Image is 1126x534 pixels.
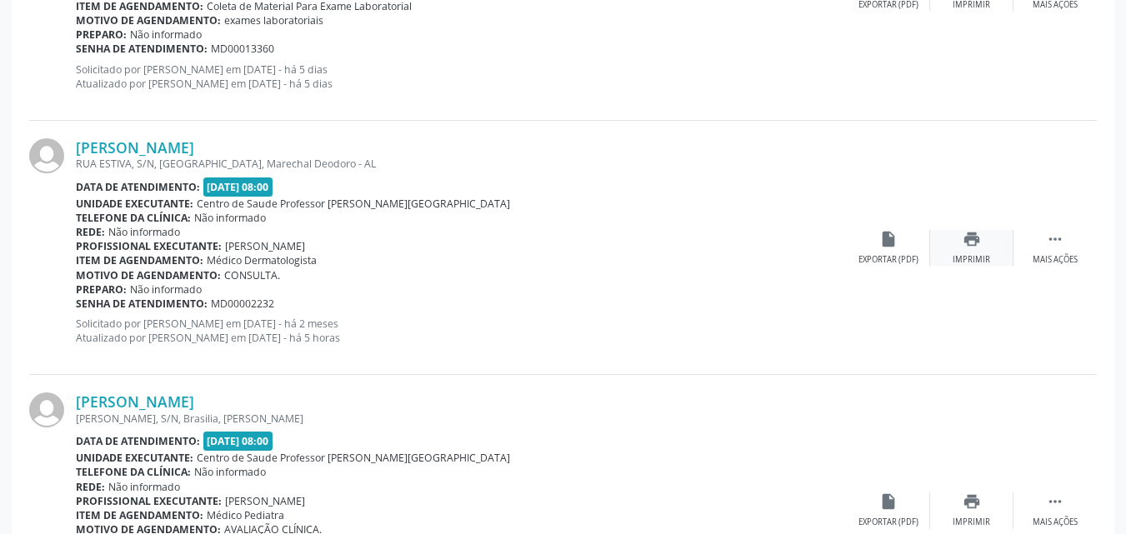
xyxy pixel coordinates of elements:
[76,180,200,194] b: Data de atendimento:
[963,230,981,248] i: print
[130,27,202,42] span: Não informado
[76,225,105,239] b: Rede:
[76,253,203,267] b: Item de agendamento:
[76,211,191,225] b: Telefone da clínica:
[879,230,898,248] i: insert_drive_file
[211,42,274,56] span: MD00013360
[76,13,221,27] b: Motivo de agendamento:
[76,62,847,91] p: Solicitado por [PERSON_NAME] em [DATE] - há 5 dias Atualizado por [PERSON_NAME] em [DATE] - há 5 ...
[76,138,194,157] a: [PERSON_NAME]
[1046,230,1064,248] i: 
[207,253,317,267] span: Médico Dermatologista
[76,465,191,479] b: Telefone da clínica:
[76,282,127,297] b: Preparo:
[76,508,203,522] b: Item de agendamento:
[225,239,305,253] span: [PERSON_NAME]
[1033,517,1078,528] div: Mais ações
[76,412,847,426] div: [PERSON_NAME], S/N, Brasilia, [PERSON_NAME]
[203,177,273,197] span: [DATE] 08:00
[211,297,274,311] span: MD00002232
[76,297,208,311] b: Senha de atendimento:
[879,492,898,511] i: insert_drive_file
[76,451,193,465] b: Unidade executante:
[197,451,510,465] span: Centro de Saude Professor [PERSON_NAME][GEOGRAPHIC_DATA]
[76,480,105,494] b: Rede:
[203,432,273,451] span: [DATE] 08:00
[963,492,981,511] i: print
[1046,492,1064,511] i: 
[194,211,266,225] span: Não informado
[29,392,64,427] img: img
[76,434,200,448] b: Data de atendimento:
[194,465,266,479] span: Não informado
[1033,254,1078,266] div: Mais ações
[225,494,305,508] span: [PERSON_NAME]
[858,254,918,266] div: Exportar (PDF)
[76,42,208,56] b: Senha de atendimento:
[108,225,180,239] span: Não informado
[953,254,990,266] div: Imprimir
[76,197,193,211] b: Unidade executante:
[224,13,323,27] span: exames laboratoriais
[76,317,847,345] p: Solicitado por [PERSON_NAME] em [DATE] - há 2 meses Atualizado por [PERSON_NAME] em [DATE] - há 5...
[858,517,918,528] div: Exportar (PDF)
[108,480,180,494] span: Não informado
[953,517,990,528] div: Imprimir
[224,268,280,282] span: CONSULTA.
[207,508,284,522] span: Médico Pediatra
[76,27,127,42] b: Preparo:
[130,282,202,297] span: Não informado
[76,494,222,508] b: Profissional executante:
[76,392,194,411] a: [PERSON_NAME]
[29,138,64,173] img: img
[76,239,222,253] b: Profissional executante:
[76,157,847,171] div: RUA ESTIVA, S/N, [GEOGRAPHIC_DATA], Marechal Deodoro - AL
[76,268,221,282] b: Motivo de agendamento:
[197,197,510,211] span: Centro de Saude Professor [PERSON_NAME][GEOGRAPHIC_DATA]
